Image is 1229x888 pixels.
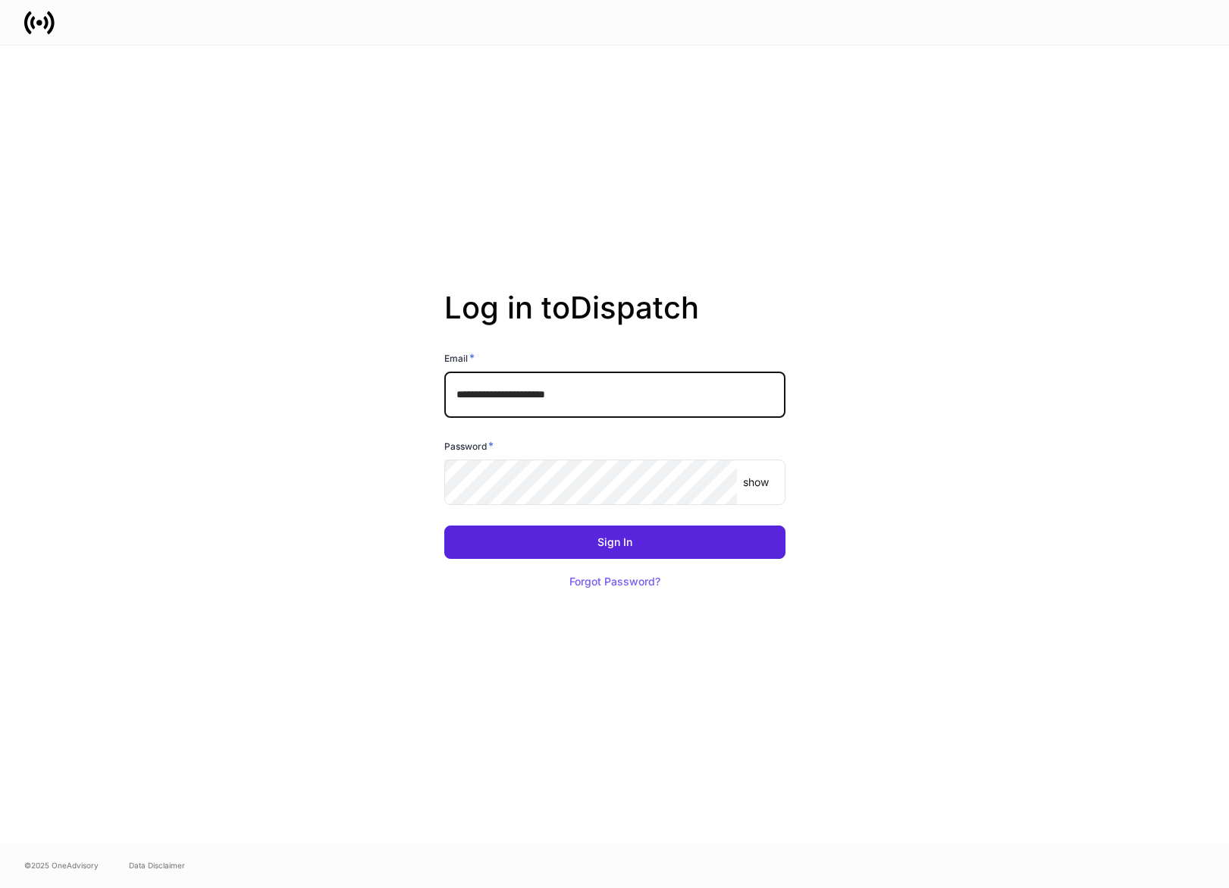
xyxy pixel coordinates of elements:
[444,526,785,559] button: Sign In
[569,576,660,587] div: Forgot Password?
[743,475,769,490] p: show
[597,537,632,548] div: Sign In
[444,438,494,453] h6: Password
[550,565,679,598] button: Forgot Password?
[129,859,185,871] a: Data Disclaimer
[24,859,99,871] span: © 2025 OneAdvisory
[444,290,785,350] h2: Log in to Dispatch
[444,350,475,366] h6: Email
